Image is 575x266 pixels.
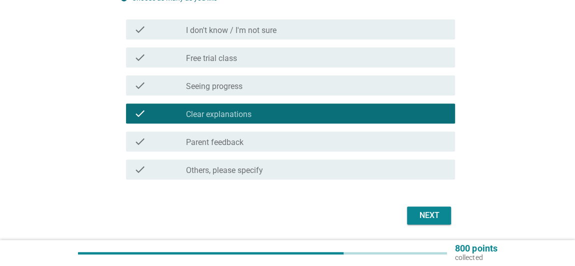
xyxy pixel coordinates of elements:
i: check [134,135,146,147]
label: I don't know / I'm not sure [186,25,276,35]
label: Others, please specify [186,165,263,175]
div: Next [415,209,443,221]
label: Seeing progress [186,81,242,91]
p: collected [455,253,497,262]
label: Parent feedback [186,137,243,147]
i: check [134,51,146,63]
label: Clear explanations [186,109,251,119]
p: 800 points [455,244,497,253]
i: check [134,163,146,175]
i: check [134,107,146,119]
button: Next [407,206,451,224]
i: check [134,23,146,35]
label: Free trial class [186,53,237,63]
i: check [134,79,146,91]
